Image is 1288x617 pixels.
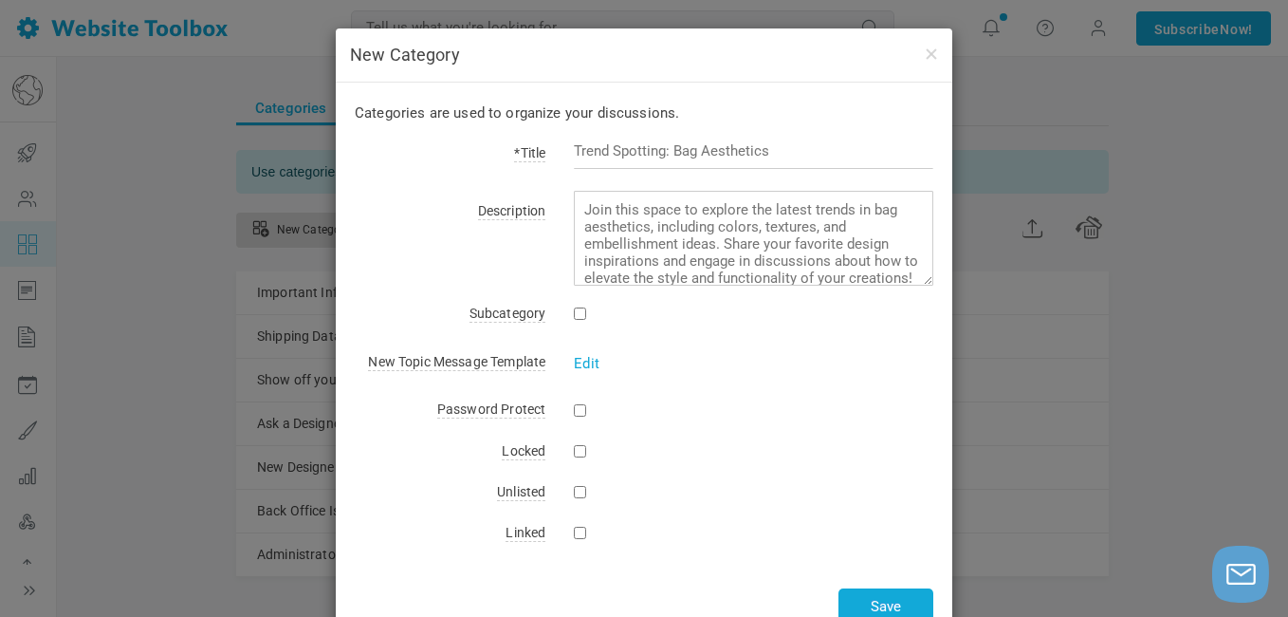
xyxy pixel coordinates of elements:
[478,203,546,220] span: Description
[506,525,545,542] span: Linked
[574,133,933,169] input: Trend Spotting: Bag Aesthetics
[502,443,545,460] span: Locked
[355,102,933,124] p: Categories are used to organize your discussions.
[437,402,545,419] span: Password Protect
[469,306,546,323] span: Subcategory
[350,43,938,67] h4: New Category
[514,145,545,162] span: *Title
[574,355,599,372] a: Edit
[368,354,545,371] span: New Topic Message Template
[1212,546,1269,603] button: Launch chat
[497,484,545,501] span: Unlisted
